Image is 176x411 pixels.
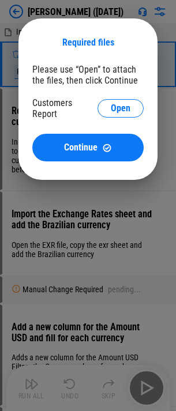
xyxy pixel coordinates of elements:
[111,104,130,113] span: Open
[102,143,112,153] img: Continue
[32,97,98,119] div: Customers Report
[32,37,144,48] div: Required files
[98,99,144,118] button: Open
[32,64,144,86] div: Please use “Open” to attach the files, then click Continue
[32,134,144,161] button: ContinueContinue
[64,143,98,152] span: Continue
